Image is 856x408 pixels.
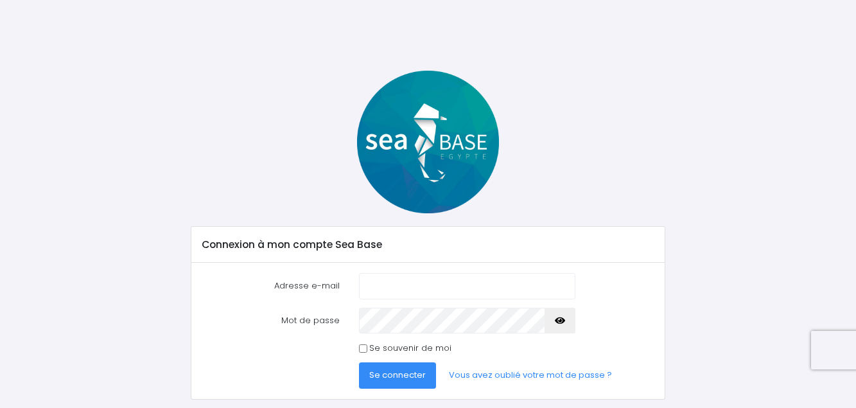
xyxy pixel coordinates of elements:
[439,362,622,388] a: Vous avez oublié votre mot de passe ?
[369,369,426,381] span: Se connecter
[192,308,349,333] label: Mot de passe
[191,227,665,263] div: Connexion à mon compte Sea Base
[192,273,349,299] label: Adresse e-mail
[359,362,436,388] button: Se connecter
[369,342,451,355] label: Se souvenir de moi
